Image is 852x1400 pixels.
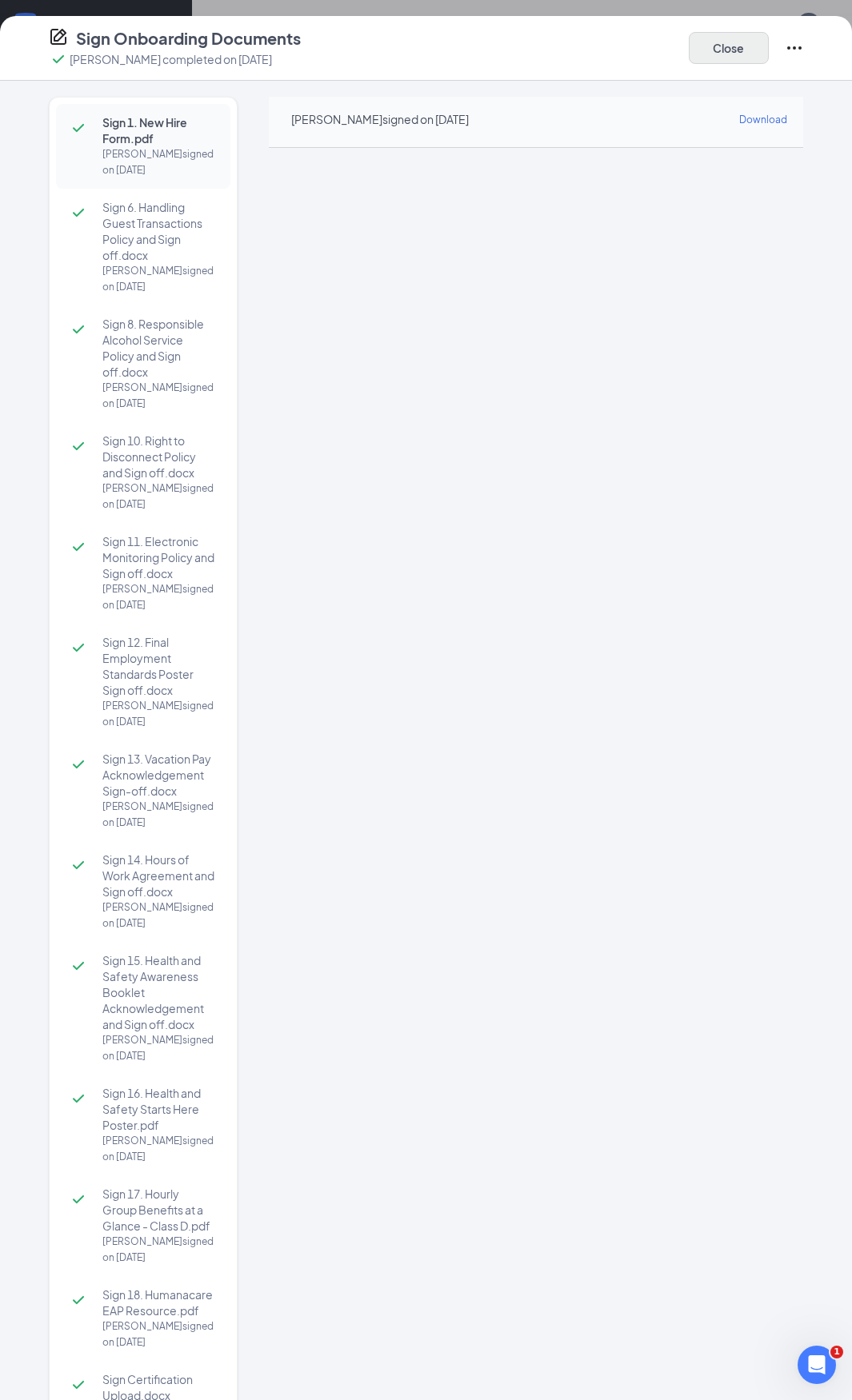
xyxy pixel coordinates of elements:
span: 1 [830,1346,843,1358]
div: [PERSON_NAME] signed on [DATE] [102,1032,214,1064]
div: [PERSON_NAME] signed on [DATE] [102,1318,214,1350]
span: Sign 10. Right to Disconnect Policy and Sign off.docx [102,433,214,481]
span: Sign 17. Hourly Group Benefits at a Glance - Class D.pdf [102,1186,214,1234]
div: [PERSON_NAME] signed on [DATE] [102,1133,214,1165]
span: Sign 13. Vacation Pay Acknowledgement Sign-off.docx [102,751,214,799]
svg: Checkmark [69,203,88,222]
svg: Checkmark [69,118,88,138]
div: [PERSON_NAME] signed on [DATE] [291,111,469,127]
div: [PERSON_NAME] signed on [DATE] [102,380,214,412]
span: Sign 12. Final Employment Standards Poster Sign off.docx [102,634,214,698]
svg: Checkmark [69,638,88,657]
div: [PERSON_NAME] signed on [DATE] [102,899,214,931]
svg: Checkmark [49,50,68,69]
svg: Checkmark [69,1190,88,1209]
span: Sign 1. New Hire Form.pdf [102,114,214,146]
div: [PERSON_NAME] signed on [DATE] [102,263,214,295]
svg: Checkmark [69,755,88,774]
a: Download [739,110,787,128]
svg: Checkmark [69,537,88,556]
div: [PERSON_NAME] signed on [DATE] [102,581,214,613]
span: Sign 16. Health and Safety Starts Here Poster.pdf [102,1085,214,1133]
svg: Ellipses [785,38,804,58]
span: Sign 15. Health and Safety Awareness Booklet Acknowledgement and Sign off.docx [102,952,214,1032]
svg: Checkmark [69,320,88,339]
span: Sign 8. Responsible Alcohol Service Policy and Sign off.docx [102,316,214,380]
p: [PERSON_NAME] completed on [DATE] [70,51,272,67]
div: [PERSON_NAME] signed on [DATE] [102,1234,214,1266]
div: [PERSON_NAME] signed on [DATE] [102,698,214,730]
svg: Checkmark [69,1375,88,1394]
button: Close [689,32,769,64]
iframe: Sign 1. New Hire Form.pdf [269,148,804,1376]
svg: Checkmark [69,1089,88,1108]
span: Sign 14. Hours of Work Agreement and Sign off.docx [102,852,214,899]
span: Sign 11. Electronic Monitoring Policy and Sign off.docx [102,533,214,581]
iframe: Intercom live chat [798,1346,836,1384]
svg: Checkmark [69,956,88,975]
svg: Checkmark [69,437,88,456]
svg: CompanyDocumentIcon [49,27,68,46]
svg: Checkmark [69,856,88,875]
div: [PERSON_NAME] signed on [DATE] [102,146,214,178]
svg: Checkmark [69,1290,88,1310]
span: Download [739,114,787,126]
div: [PERSON_NAME] signed on [DATE] [102,481,214,513]
div: [PERSON_NAME] signed on [DATE] [102,799,214,831]
span: Sign 18. Humanacare EAP Resource.pdf [102,1286,214,1318]
h4: Sign Onboarding Documents [76,27,301,50]
span: Sign 6. Handling Guest Transactions Policy and Sign off.docx [102,199,214,263]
